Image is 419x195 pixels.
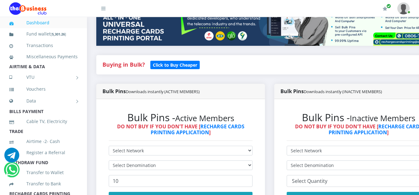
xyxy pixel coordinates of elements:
a: Vouchers [9,82,78,96]
strong: Bulk Pins [280,88,382,95]
a: Transactions [9,38,78,53]
a: Chat for support [4,152,19,163]
b: 5,301.26 [52,32,65,36]
a: Transfer to Bank [9,177,78,191]
a: Data [9,93,78,109]
a: RECHARGE CARDS PRINTING APPLICATION [151,123,244,136]
a: Transfer to Wallet [9,165,78,180]
small: Downloads instantly (INACTIVE MEMBERS) [304,89,382,94]
strong: DO NOT BUY IF YOU DON'T HAVE [ ] [117,123,244,136]
a: Fund wallet[5,301.26] [9,27,78,41]
a: Cable TV, Electricity [9,114,78,129]
small: Downloads instantly (ACTIVE MEMBERS) [126,89,200,94]
span: Renew/Upgrade Subscription [386,4,391,8]
b: Click to Buy Cheaper [153,62,197,68]
strong: Bulk Pins [102,88,200,95]
img: Logo [9,2,47,15]
small: Inactive Members [350,113,415,124]
h2: Bulk Pins - [109,112,253,123]
input: Enter Quantity [109,175,253,187]
img: User [397,2,410,15]
a: Click to Buy Cheaper [150,61,200,68]
a: Register a Referral [9,145,78,160]
a: Dashboard [9,16,78,30]
a: Airtime -2- Cash [9,134,78,149]
i: Renew/Upgrade Subscription [383,6,387,11]
small: [ ] [51,32,66,36]
a: VTU [9,69,78,85]
small: Active Members [175,113,234,124]
a: Chat for support [6,167,18,177]
a: Miscellaneous Payments [9,50,78,64]
strong: Buying in Bulk? [102,61,145,68]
